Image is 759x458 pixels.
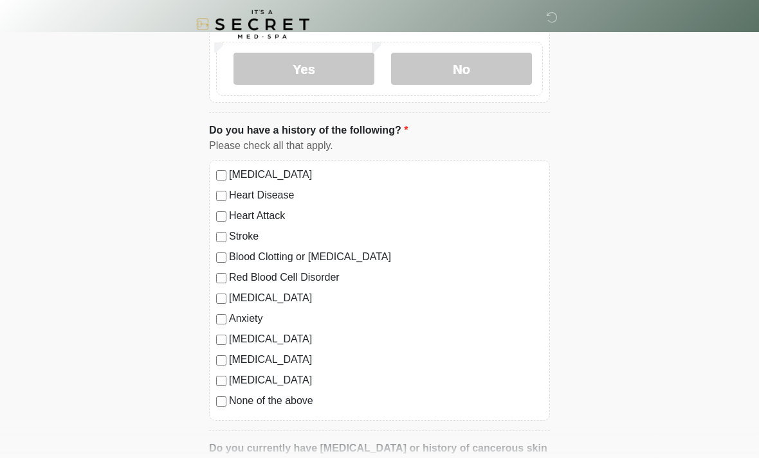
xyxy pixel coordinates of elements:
[216,211,226,222] input: Heart Attack
[229,167,543,182] label: [MEDICAL_DATA]
[216,396,226,407] input: None of the above
[216,314,226,324] input: Anxiety
[229,373,543,388] label: [MEDICAL_DATA]
[209,123,408,138] label: Do you have a history of the following?
[216,252,226,263] input: Blood Clotting or [MEDICAL_DATA]
[216,294,226,304] input: [MEDICAL_DATA]
[229,270,543,285] label: Red Blood Cell Disorder
[229,229,543,244] label: Stroke
[229,311,543,326] label: Anxiety
[216,355,226,366] input: [MEDICAL_DATA]
[229,188,543,203] label: Heart Disease
[229,208,543,224] label: Heart Attack
[196,10,309,39] img: It's A Secret Med Spa Logo
[391,53,532,85] label: No
[216,335,226,345] input: [MEDICAL_DATA]
[216,232,226,242] input: Stroke
[229,331,543,347] label: [MEDICAL_DATA]
[216,191,226,201] input: Heart Disease
[216,170,226,181] input: [MEDICAL_DATA]
[229,249,543,265] label: Blood Clotting or [MEDICAL_DATA]
[233,53,374,85] label: Yes
[216,273,226,283] input: Red Blood Cell Disorder
[216,376,226,386] input: [MEDICAL_DATA]
[229,393,543,409] label: None of the above
[209,138,550,154] div: Please check all that apply.
[229,352,543,367] label: [MEDICAL_DATA]
[229,290,543,306] label: [MEDICAL_DATA]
